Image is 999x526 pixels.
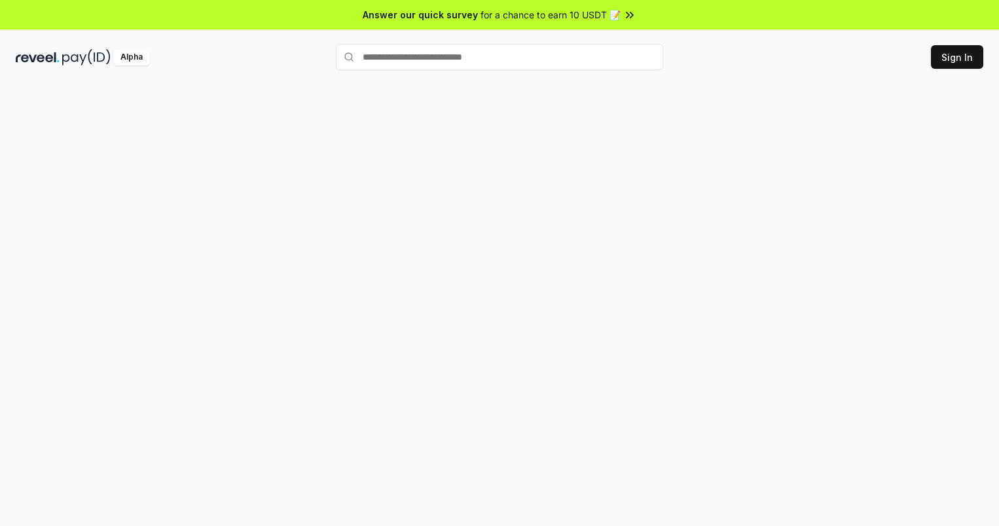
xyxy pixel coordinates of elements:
img: reveel_dark [16,49,60,66]
span: for a chance to earn 10 USDT 📝 [481,8,621,22]
button: Sign In [931,45,983,69]
span: Answer our quick survey [363,8,478,22]
div: Alpha [113,49,150,66]
img: pay_id [62,49,111,66]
